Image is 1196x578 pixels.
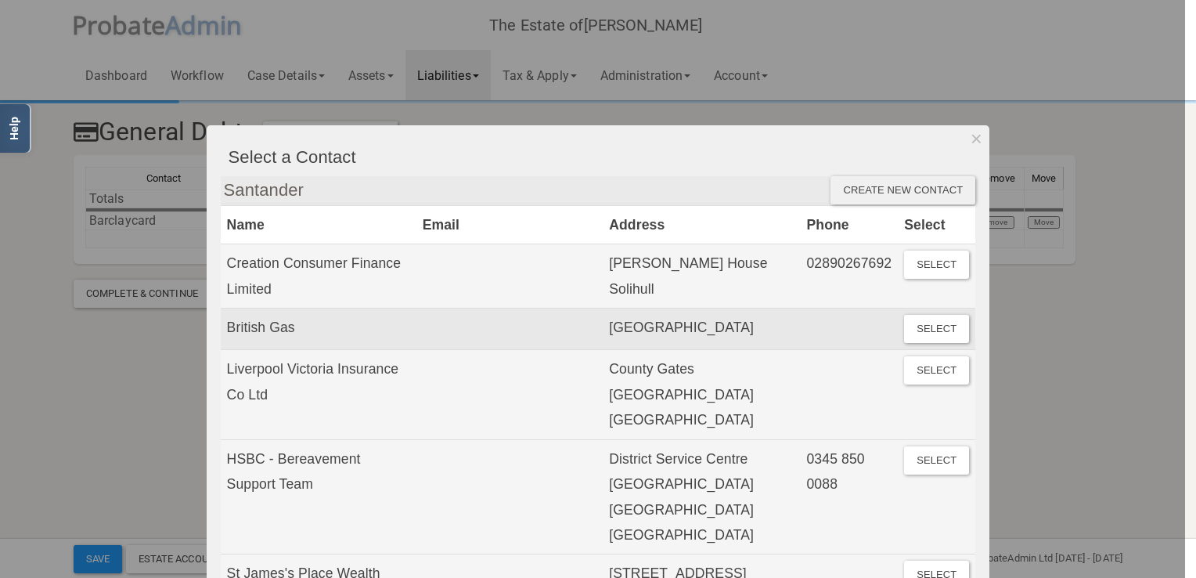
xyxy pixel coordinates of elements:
td: 02890267692 [800,244,898,309]
h4: Select a Contact [229,148,976,167]
td: County Gates [GEOGRAPHIC_DATA] [GEOGRAPHIC_DATA] [603,350,800,439]
th: Phone [800,205,898,244]
td: British Gas [221,309,416,350]
th: Address [603,205,800,244]
button: Select [904,315,969,343]
td: [PERSON_NAME] House Solihull [603,244,800,309]
button: Select [904,446,969,475]
td: Liverpool Victoria Insurance Co Ltd [221,350,416,439]
th: Name [221,205,416,244]
td: [GEOGRAPHIC_DATA] [603,309,800,350]
td: Creation Consumer Finance Limited [221,244,416,309]
button: Select [904,356,969,385]
td: 0345 850 0088 [800,439,898,555]
div: Create new contact [830,176,975,204]
th: Select [898,205,975,244]
th: Email [416,205,603,244]
input: Search... [221,176,831,204]
button: Select [904,251,969,279]
td: District Service Centre [GEOGRAPHIC_DATA] [GEOGRAPHIC_DATA] [GEOGRAPHIC_DATA] [603,439,800,555]
td: HSBC - Bereavement Support Team [221,439,416,555]
button: Dismiss [964,125,989,152]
